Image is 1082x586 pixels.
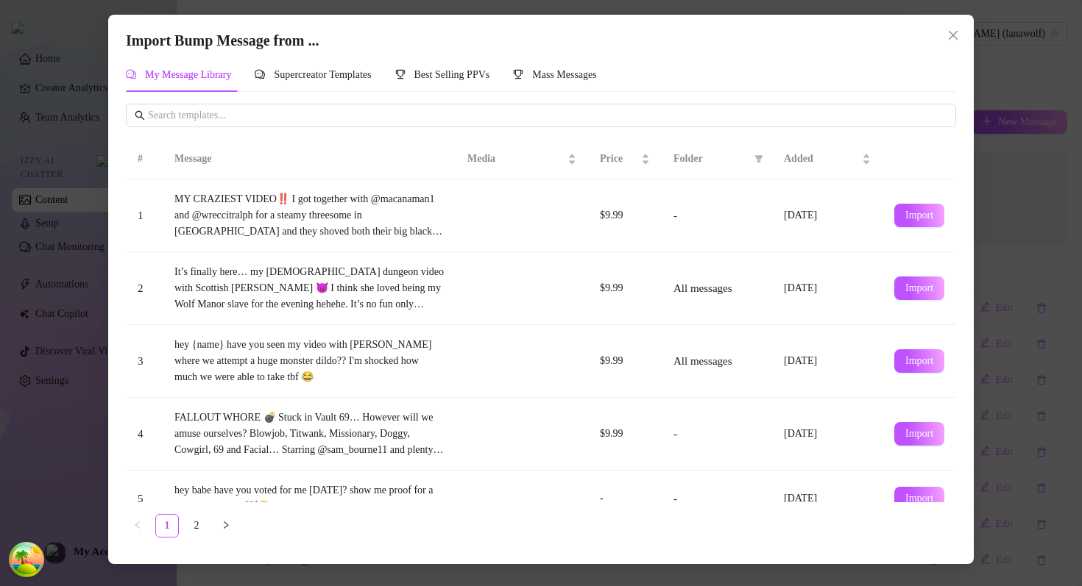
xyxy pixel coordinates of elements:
[138,355,144,367] span: 3
[894,204,944,227] button: Import
[214,514,238,537] li: Next Page
[905,493,933,504] span: Import
[941,24,965,47] button: Close
[894,276,944,300] button: Import
[532,69,597,80] span: Mass Messages
[754,154,763,163] span: filter
[941,29,965,41] span: Close
[467,151,565,167] span: Media
[772,398,883,471] td: [DATE]
[905,210,933,221] span: Import
[894,349,944,373] button: Import
[174,191,444,240] div: MY CRAZIEST VIDEO‼️ I got together with @macanaman1 and @wreccitralph for a steamy threesome in [...
[138,428,144,440] span: 4
[772,325,883,398] td: [DATE]
[126,69,136,79] span: comment
[156,515,178,537] a: 1
[174,264,444,312] div: It’s finally here… my [DEMOGRAPHIC_DATA] dungeon video with Scottish [PERSON_NAME] 😈 I think she ...
[155,514,179,537] li: 1
[588,325,662,398] td: $9.99
[673,428,677,440] span: -
[673,210,677,221] span: -
[126,514,149,537] li: Previous Page
[772,139,883,179] th: Added
[905,282,933,294] span: Import
[126,32,319,49] span: Import Bump Message from ...
[185,515,208,537] a: 2
[588,471,662,527] td: -
[174,410,444,458] div: FALLOUT WHORE 💣 Stuck in Vault 69… However will we amuse ourselves? Blowjob, Titwank, Missionary,...
[772,179,883,252] td: [DATE]
[600,151,638,167] span: Price
[138,282,144,294] span: 2
[222,521,230,529] span: right
[126,514,149,537] button: left
[148,107,947,124] input: Search templates...
[588,398,662,471] td: $9.99
[772,471,883,527] td: [DATE]
[133,521,142,529] span: left
[588,139,662,179] th: Price
[673,151,749,167] span: Folder
[395,69,406,79] span: trophy
[784,151,859,167] span: Added
[414,69,490,80] span: Best Selling PPVs
[12,545,41,574] button: Open Tanstack query devtools
[174,337,444,385] div: hey {name} have you seen my video with [PERSON_NAME] where we attempt a huge monster dildo?? I'm ...
[673,282,732,294] span: All messages
[126,139,163,179] th: #
[588,179,662,252] td: $9.99
[513,69,523,79] span: trophy
[905,355,933,367] span: Import
[274,69,371,80] span: Supercreator Templates
[673,355,732,367] span: All messages
[145,69,231,80] span: My Message Library
[163,139,456,179] th: Message
[894,487,944,510] button: Import
[138,493,144,504] span: 5
[214,514,238,537] button: right
[772,252,883,325] td: [DATE]
[174,482,444,515] div: hey babe have you voted for me [DATE]? show me proof for a naughty surprise 😈🤭
[255,69,265,79] span: comment
[138,210,144,221] span: 1
[588,252,662,325] td: $9.99
[752,148,766,170] span: filter
[905,428,933,440] span: Import
[894,422,944,446] button: Import
[456,139,588,179] th: Media
[947,29,959,41] span: close
[673,493,677,504] span: -
[185,514,208,537] li: 2
[135,110,145,121] span: search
